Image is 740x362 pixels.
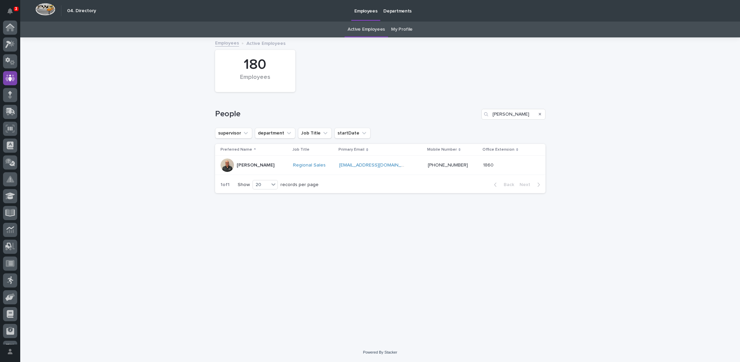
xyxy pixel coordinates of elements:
div: 20 [253,181,269,188]
a: Active Employees [348,22,385,37]
button: Job Title [298,128,332,139]
h2: 04. Directory [67,8,96,14]
span: Next [520,182,534,187]
a: Regional Sales [293,162,326,168]
p: Preferred Name [220,146,252,153]
p: records per page [280,182,319,188]
button: Notifications [3,4,17,18]
p: Mobile Number [427,146,457,153]
div: 180 [227,56,284,73]
button: Next [517,182,545,188]
a: [PHONE_NUMBER] [428,163,468,168]
img: Workspace Logo [35,3,55,16]
input: Search [481,109,545,120]
p: Active Employees [246,39,286,47]
a: Powered By Stacker [363,350,397,354]
p: Office Extension [482,146,514,153]
a: Employees [215,39,239,47]
button: Back [489,182,517,188]
p: Show [238,182,250,188]
p: 1 of 1 [215,177,235,193]
span: Back [500,182,514,187]
p: 1860 [483,161,495,168]
p: 3 [15,6,17,11]
button: startDate [334,128,371,139]
p: [PERSON_NAME] [237,162,274,168]
div: Employees [227,74,284,88]
button: department [255,128,295,139]
h1: People [215,109,479,119]
a: [EMAIL_ADDRESS][DOMAIN_NAME] [339,163,415,168]
button: supervisor [215,128,252,139]
p: Primary Email [338,146,364,153]
tr: [PERSON_NAME]Regional Sales [EMAIL_ADDRESS][DOMAIN_NAME] [PHONE_NUMBER]18601860 [215,156,545,175]
div: Notifications3 [8,8,17,19]
a: My Profile [391,22,413,37]
p: Job Title [292,146,309,153]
